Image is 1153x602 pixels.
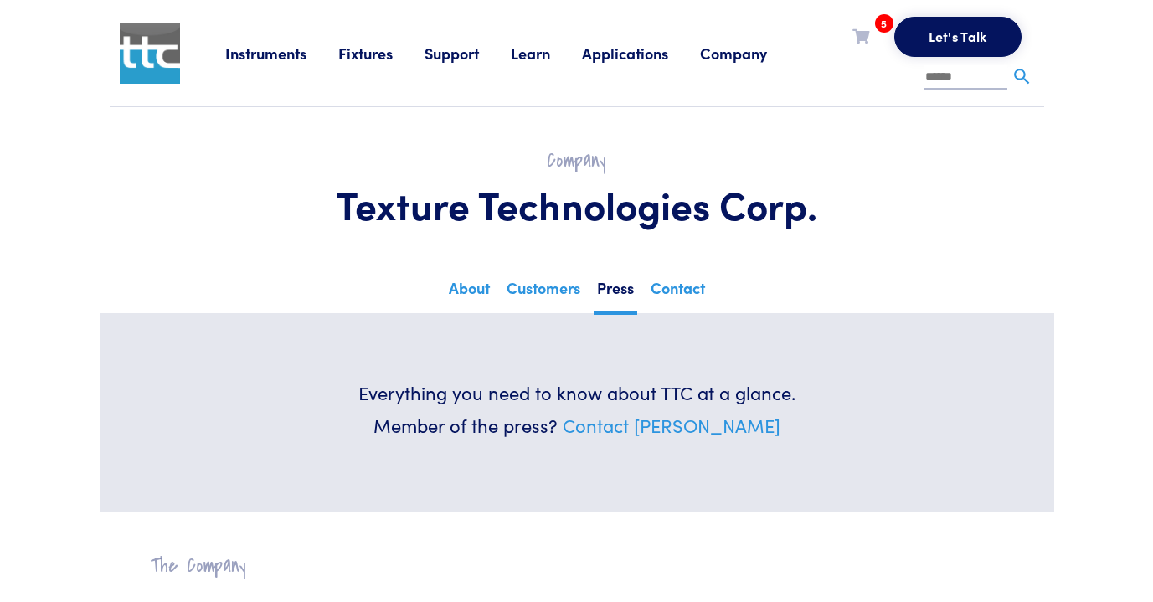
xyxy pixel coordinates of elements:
[150,147,1004,173] h2: Company
[503,274,584,311] a: Customers
[511,43,582,64] a: Learn
[296,380,858,406] h6: Everything you need to know about TTC at a glance.
[582,43,700,64] a: Applications
[120,23,180,84] img: ttc_logo_1x1_v1.0.png
[594,274,637,315] a: Press
[445,274,493,311] a: About
[225,43,338,64] a: Instruments
[425,43,511,64] a: Support
[150,553,421,579] h2: The Company
[563,412,780,438] a: Contact [PERSON_NAME]
[852,25,869,46] a: 5
[700,43,799,64] a: Company
[150,180,1004,229] h1: Texture Technologies Corp.
[647,274,708,311] a: Contact
[338,43,425,64] a: Fixtures
[894,17,1022,57] button: Let's Talk
[875,14,893,33] span: 5
[296,412,858,439] h6: Member of the press?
